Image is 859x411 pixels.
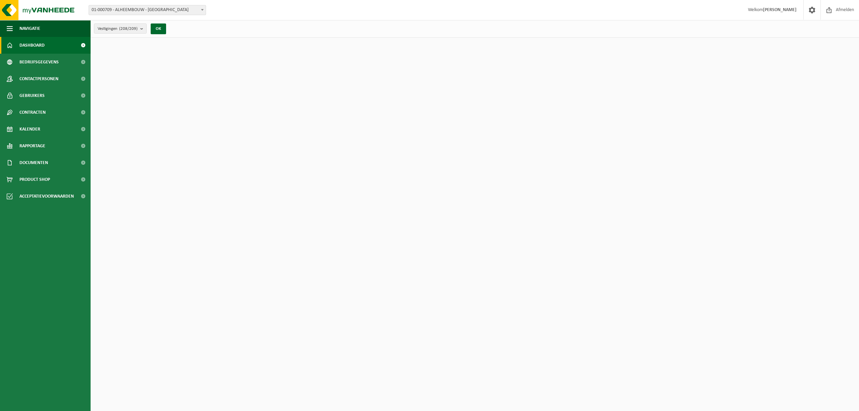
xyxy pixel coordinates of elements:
span: Kalender [19,121,40,138]
span: 01-000709 - ALHEEMBOUW - OOSTNIEUWKERKE [89,5,206,15]
span: Navigatie [19,20,40,37]
span: Contactpersonen [19,70,58,87]
button: OK [151,23,166,34]
span: Documenten [19,154,48,171]
count: (208/209) [119,27,138,31]
strong: [PERSON_NAME] [763,7,797,12]
span: Contracten [19,104,46,121]
span: Product Shop [19,171,50,188]
span: Acceptatievoorwaarden [19,188,74,205]
span: Vestigingen [98,24,138,34]
button: Vestigingen(208/209) [94,23,147,34]
span: Bedrijfsgegevens [19,54,59,70]
span: Dashboard [19,37,45,54]
span: Gebruikers [19,87,45,104]
span: Rapportage [19,138,45,154]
